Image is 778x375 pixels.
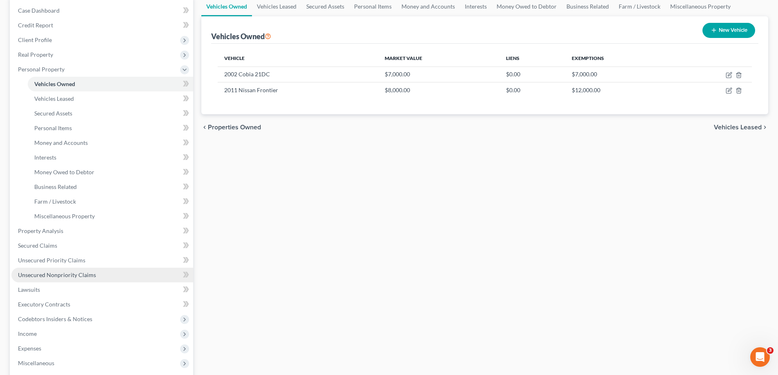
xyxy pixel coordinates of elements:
[28,180,193,194] a: Business Related
[28,135,193,150] a: Money and Accounts
[208,124,261,131] span: Properties Owned
[11,297,193,312] a: Executory Contracts
[34,183,77,190] span: Business Related
[18,301,70,308] span: Executory Contracts
[18,359,54,366] span: Miscellaneous
[34,110,72,117] span: Secured Assets
[211,31,271,41] div: Vehicles Owned
[11,268,193,282] a: Unsecured Nonpriority Claims
[34,169,94,175] span: Money Owed to Debtor
[565,67,674,82] td: $7,000.00
[762,124,768,131] i: chevron_right
[11,3,193,18] a: Case Dashboard
[28,209,193,224] a: Miscellaneous Property
[28,77,193,91] a: Vehicles Owned
[18,242,57,249] span: Secured Claims
[201,124,208,131] i: chevron_left
[18,286,40,293] span: Lawsuits
[18,227,63,234] span: Property Analysis
[34,139,88,146] span: Money and Accounts
[28,165,193,180] a: Money Owed to Debtor
[702,23,755,38] button: New Vehicle
[378,50,499,67] th: Market Value
[34,198,76,205] span: Farm / Livestock
[18,51,53,58] span: Real Property
[11,282,193,297] a: Lawsuits
[18,315,92,322] span: Codebtors Insiders & Notices
[34,124,72,131] span: Personal Items
[767,347,774,354] span: 3
[750,347,770,367] iframe: Intercom live chat
[34,154,56,161] span: Interests
[18,36,52,43] span: Client Profile
[201,124,261,131] button: chevron_left Properties Owned
[714,124,762,131] span: Vehicles Leased
[28,150,193,165] a: Interests
[28,121,193,135] a: Personal Items
[34,95,74,102] span: Vehicles Leased
[18,271,96,278] span: Unsecured Nonpriority Claims
[18,330,37,337] span: Income
[18,257,85,264] span: Unsecured Priority Claims
[499,82,565,98] td: $0.00
[28,106,193,121] a: Secured Assets
[11,18,193,33] a: Credit Report
[11,224,193,238] a: Property Analysis
[565,82,674,98] td: $12,000.00
[18,22,53,29] span: Credit Report
[28,91,193,106] a: Vehicles Leased
[499,67,565,82] td: $0.00
[18,7,60,14] span: Case Dashboard
[218,67,378,82] td: 2002 Cobia 21DC
[34,80,75,87] span: Vehicles Owned
[565,50,674,67] th: Exemptions
[218,50,378,67] th: Vehicle
[18,345,41,352] span: Expenses
[378,67,499,82] td: $7,000.00
[34,213,95,220] span: Miscellaneous Property
[499,50,565,67] th: Liens
[378,82,499,98] td: $8,000.00
[714,124,768,131] button: Vehicles Leased chevron_right
[11,253,193,268] a: Unsecured Priority Claims
[11,238,193,253] a: Secured Claims
[28,194,193,209] a: Farm / Livestock
[18,66,65,73] span: Personal Property
[218,82,378,98] td: 2011 Nissan Frontier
